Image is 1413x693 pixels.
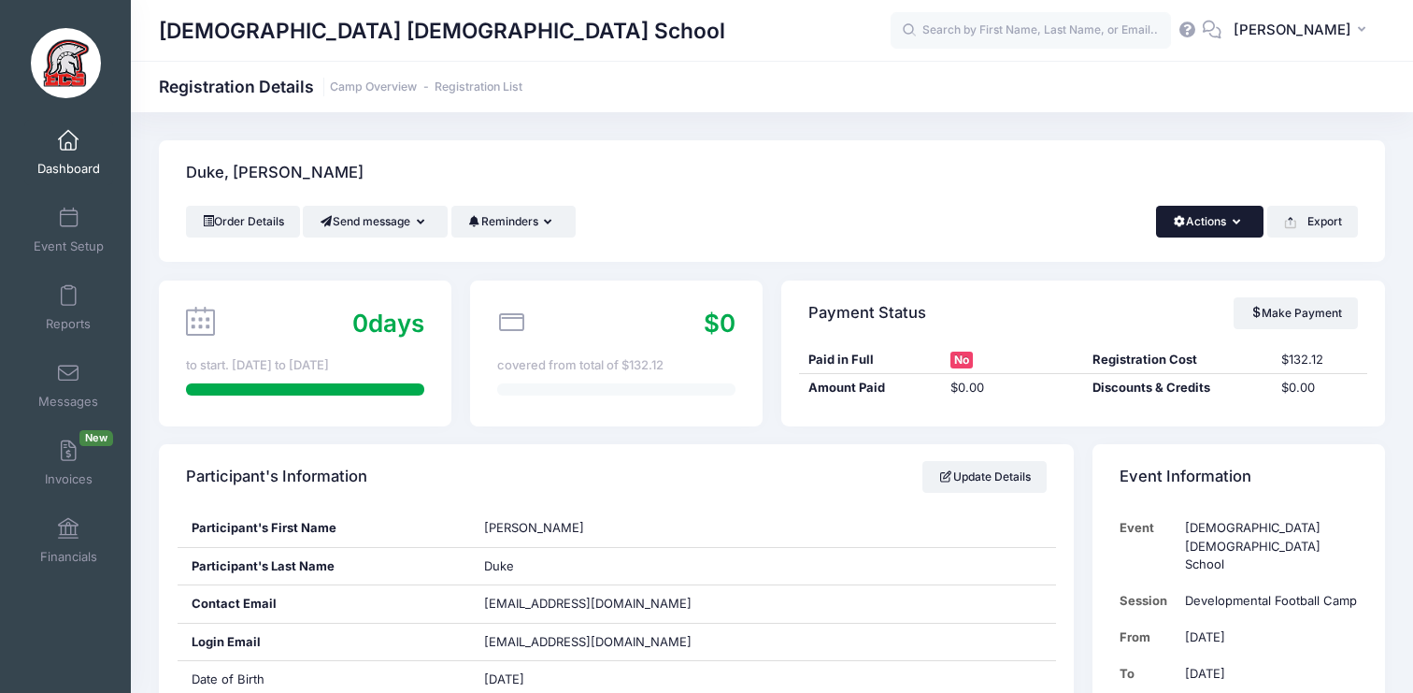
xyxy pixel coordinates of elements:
h1: Registration Details [159,77,522,96]
span: Invoices [45,471,93,487]
span: $0 [704,309,735,338]
td: From [1120,619,1177,656]
div: Paid in Full [799,351,941,369]
img: Evangelical Christian School [31,28,101,98]
h4: Event Information [1120,451,1251,504]
a: InvoicesNew [24,430,113,496]
td: [DEMOGRAPHIC_DATA] [DEMOGRAPHIC_DATA] School [1177,510,1358,583]
input: Search by First Name, Last Name, or Email... [891,12,1171,50]
button: Actions [1156,206,1263,238]
button: Send message [303,206,448,238]
span: Financials [40,549,97,565]
td: Developmental Football Camp [1177,583,1358,619]
span: New [79,430,113,446]
a: Camp Overview [330,80,417,94]
div: Participant's Last Name [178,548,470,585]
h1: [DEMOGRAPHIC_DATA] [DEMOGRAPHIC_DATA] School [159,9,725,52]
span: No [950,352,973,368]
div: to start. [DATE] to [DATE] [186,356,424,375]
button: Reminders [451,206,576,238]
span: Reports [46,316,91,332]
a: Make Payment [1234,297,1358,329]
div: Registration Cost [1083,351,1272,369]
td: Event [1120,510,1177,583]
h4: Payment Status [808,286,926,339]
div: $0.00 [941,379,1083,397]
a: Event Setup [24,197,113,263]
a: Dashboard [24,120,113,185]
td: To [1120,656,1177,692]
a: Order Details [186,206,300,238]
span: [PERSON_NAME] [1234,20,1351,40]
span: [EMAIL_ADDRESS][DOMAIN_NAME] [484,596,692,611]
span: [DATE] [484,671,524,686]
div: covered from total of $132.12 [497,356,735,375]
div: Amount Paid [799,379,941,397]
span: Event Setup [34,238,104,254]
span: Dashboard [37,161,100,177]
div: Discounts & Credits [1083,379,1272,397]
button: [PERSON_NAME] [1221,9,1385,52]
h4: Participant's Information [186,451,367,504]
span: Messages [38,394,98,410]
td: Session [1120,583,1177,619]
span: Duke [484,558,514,573]
a: Registration List [435,80,522,94]
span: [PERSON_NAME] [484,520,584,535]
span: 0 [352,309,368,338]
button: Export [1267,206,1358,238]
a: Update Details [922,461,1047,493]
td: [DATE] [1177,619,1358,656]
h4: Duke, [PERSON_NAME] [186,147,364,200]
a: Reports [24,275,113,340]
div: Login Email [178,624,470,661]
div: Contact Email [178,585,470,623]
span: [EMAIL_ADDRESS][DOMAIN_NAME] [484,633,718,652]
td: [DATE] [1177,656,1358,692]
a: Financials [24,508,113,573]
a: Messages [24,353,113,418]
div: $0.00 [1272,379,1366,397]
div: days [352,305,424,341]
div: $132.12 [1272,351,1366,369]
div: Participant's First Name [178,510,470,547]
